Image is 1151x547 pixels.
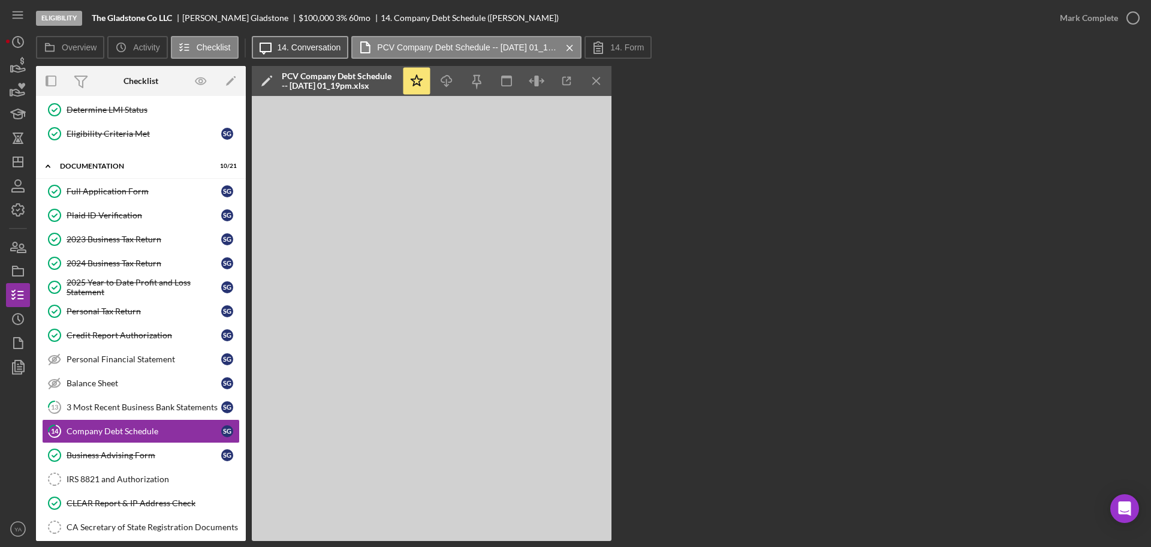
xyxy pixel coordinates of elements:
[67,187,221,196] div: Full Application Form
[67,330,221,340] div: Credit Report Authorization
[215,163,237,170] div: 10 / 21
[221,257,233,269] div: S G
[221,128,233,140] div: S G
[349,13,370,23] div: 60 mo
[42,467,240,491] a: IRS 8821 and Authorization
[42,443,240,467] a: Business Advising FormSG
[67,211,221,220] div: Plaid ID Verification
[42,122,240,146] a: Eligibility Criteria MetSG
[36,36,104,59] button: Overview
[42,395,240,419] a: 133 Most Recent Business Bank StatementsSG
[67,235,221,244] div: 2023 Business Tax Return
[6,517,30,541] button: YA
[42,179,240,203] a: Full Application FormSG
[584,36,652,59] button: 14. Form
[377,43,557,52] label: PCV Company Debt Schedule -- [DATE] 01_19pm.xlsx
[252,96,611,541] iframe: Document Preview
[42,515,240,539] a: CA Secretary of State Registration Documents
[1110,494,1139,523] div: Open Intercom Messenger
[197,43,231,52] label: Checklist
[42,299,240,323] a: Personal Tax ReturnSG
[42,347,240,371] a: Personal Financial StatementSG
[252,36,349,59] button: 14. Conversation
[42,323,240,347] a: Credit Report AuthorizationSG
[171,36,239,59] button: Checklist
[67,474,239,484] div: IRS 8821 and Authorization
[42,491,240,515] a: CLEAR Report & IP Address Check
[60,163,207,170] div: Documentation
[67,278,221,297] div: 2025 Year to Date Profit and Loss Statement
[67,259,221,268] div: 2024 Business Tax Return
[62,43,97,52] label: Overview
[133,43,159,52] label: Activity
[221,377,233,389] div: S G
[67,402,221,412] div: 3 Most Recent Business Bank Statements
[1060,6,1118,30] div: Mark Complete
[221,401,233,413] div: S G
[221,185,233,197] div: S G
[221,353,233,365] div: S G
[282,71,396,91] div: PCV Company Debt Schedule -- [DATE] 01_19pm.xlsx
[278,43,341,52] label: 14. Conversation
[221,305,233,317] div: S G
[67,426,221,436] div: Company Debt Schedule
[92,13,172,23] b: The Gladstone Co LLC
[351,36,581,59] button: PCV Company Debt Schedule -- [DATE] 01_19pm.xlsx
[67,498,239,508] div: CLEAR Report & IP Address Check
[182,13,299,23] div: [PERSON_NAME] Gladstone
[42,419,240,443] a: 14Company Debt ScheduleSG
[381,13,559,23] div: 14. Company Debt Schedule ([PERSON_NAME])
[67,450,221,460] div: Business Advising Form
[107,36,167,59] button: Activity
[221,329,233,341] div: S G
[42,371,240,395] a: Balance SheetSG
[14,526,22,533] text: YA
[67,378,221,388] div: Balance Sheet
[67,306,221,316] div: Personal Tax Return
[610,43,644,52] label: 14. Form
[299,13,334,23] span: $100,000
[221,233,233,245] div: S G
[221,209,233,221] div: S G
[42,227,240,251] a: 2023 Business Tax ReturnSG
[42,98,240,122] a: Determine LMI Status
[42,203,240,227] a: Plaid ID VerificationSG
[42,251,240,275] a: 2024 Business Tax ReturnSG
[67,354,221,364] div: Personal Financial Statement
[51,427,59,435] tspan: 14
[336,13,347,23] div: 3 %
[51,403,58,411] tspan: 13
[221,281,233,293] div: S G
[123,76,158,86] div: Checklist
[67,522,239,532] div: CA Secretary of State Registration Documents
[1048,6,1145,30] button: Mark Complete
[221,449,233,461] div: S G
[67,105,239,115] div: Determine LMI Status
[221,425,233,437] div: S G
[36,11,82,26] div: Eligibility
[67,129,221,139] div: Eligibility Criteria Met
[42,275,240,299] a: 2025 Year to Date Profit and Loss StatementSG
